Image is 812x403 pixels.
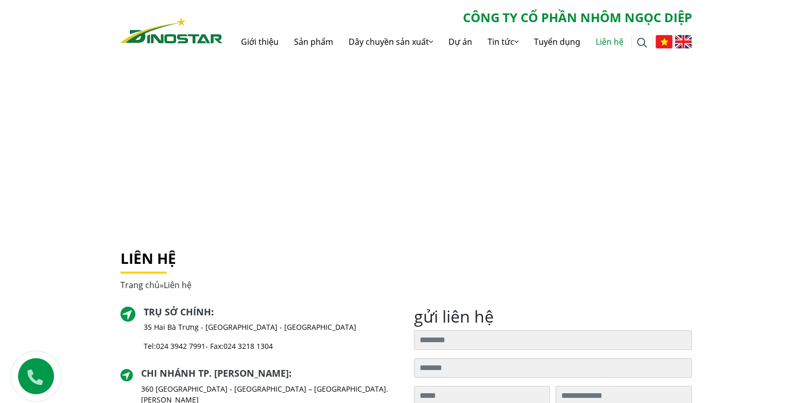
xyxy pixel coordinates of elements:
[675,35,692,48] img: English
[144,322,356,332] p: 35 Hai Bà Trưng - [GEOGRAPHIC_DATA] - [GEOGRAPHIC_DATA]
[120,307,135,322] img: directer
[144,306,211,318] a: Trụ sở chính
[441,25,480,58] a: Dự án
[144,307,356,318] h2: :
[141,368,399,379] h2: :
[120,279,160,291] a: Trang chủ
[414,307,692,326] h2: gửi liên hệ
[480,25,526,58] a: Tin tức
[233,25,286,58] a: Giới thiệu
[144,341,356,351] p: Tel: - Fax:
[120,279,192,291] span: »
[655,35,672,48] img: Tiếng Việt
[286,25,341,58] a: Sản phẩm
[120,250,692,267] h1: Liên hệ
[341,25,441,58] a: Dây chuyền sản xuất
[120,18,222,43] img: logo
[120,369,133,381] img: directer
[156,341,205,351] a: 024 3942 7991
[141,367,289,379] a: Chi nhánh TP. [PERSON_NAME]
[164,279,192,291] span: Liên hệ
[526,25,588,58] a: Tuyển dụng
[637,38,647,48] img: search
[588,25,631,58] a: Liên hệ
[222,10,692,25] h2: CÔNG TY CỔ PHẦN NHÔM NGỌC DIỆP
[223,341,273,351] a: 024 3218 1304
